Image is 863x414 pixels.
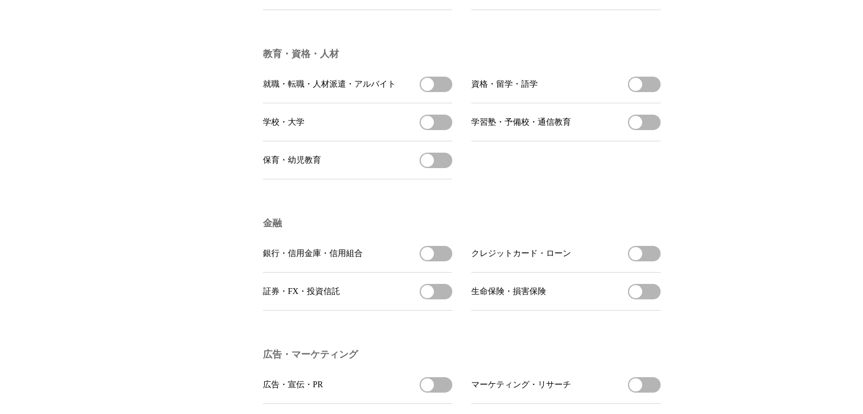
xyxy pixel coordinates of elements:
h3: 教育・資格・人材 [263,48,661,61]
span: クレジットカード・ローン [471,248,571,259]
span: 広告・宣伝・PR [263,380,323,390]
span: 銀行・信用金庫・信用組合 [263,248,363,259]
span: 生命保険・損害保険 [471,286,546,297]
span: 資格・留学・語学 [471,79,538,90]
span: 就職・転職・人材派遣・アルバイト [263,79,396,90]
span: 保育・幼児教育 [263,155,321,166]
span: マーケティング・リサーチ [471,380,571,390]
span: 学習塾・予備校・通信教育 [471,117,571,128]
span: 学校・大学 [263,117,304,128]
span: 証券・FX・投資信託 [263,286,340,297]
h3: 金融 [263,217,661,230]
h3: 広告・マーケティング [263,349,661,361]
